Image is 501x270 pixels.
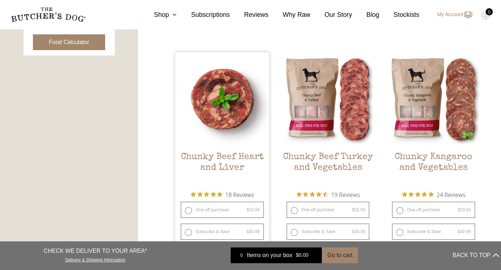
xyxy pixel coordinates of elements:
label: One-off purchase [286,202,370,218]
a: Why Raw [269,10,310,20]
h2: Chunky Beef Turkey and Vegetables [281,152,375,185]
img: Chunky Kangaroo and Vegetables [387,52,481,146]
label: One-off purchase [181,202,264,218]
span: Items on your box [247,251,292,260]
span: $ [296,252,299,258]
bdi: 30.99 [458,229,471,234]
button: Go to cart [322,247,358,263]
h2: Chunky Kangaroo and Vegetables [387,152,481,185]
p: CHECK WE DELIVER TO YOUR AREA* [44,247,147,255]
bdi: 30.99 [246,229,260,234]
button: Food Calculator [33,34,105,50]
a: Delivery & Shipping Information [65,256,126,262]
img: Chunky Beef Turkey and Vegetables [281,52,375,146]
a: Reviews [230,10,268,20]
a: Chunky Beef Heart and Liver [175,52,269,186]
span: $ [246,207,249,212]
a: Subscriptions [177,10,230,20]
span: 18 Reviews [225,189,254,200]
label: Subscribe & Save [392,223,475,240]
span: $ [246,229,249,234]
h2: Chunky Beef Heart and Liver [175,152,269,185]
bdi: 33.50 [458,207,471,212]
span: $ [458,207,460,212]
label: Subscribe & Save [286,223,370,240]
a: My Account [430,10,472,19]
img: TBD_Cart-Empty.png [481,11,490,20]
span: 24 Reviews [437,189,465,200]
div: 0 [236,252,247,259]
button: Rated 4.8 out of 5 stars from 24 reviews. Jump to reviews. [402,189,465,200]
span: $ [352,207,355,212]
label: Subscribe & Save [181,223,264,240]
a: Chunky Beef Turkey and VegetablesChunky Beef Turkey and Vegetables [281,52,375,186]
div: 0 [486,8,493,15]
label: One-off purchase [392,202,475,218]
button: BACK TO TOP [453,247,499,264]
a: Shop [139,10,177,20]
span: $ [458,229,460,234]
button: Rated 4.9 out of 5 stars from 18 reviews. Jump to reviews. [191,189,254,200]
a: Our Story [310,10,352,20]
span: $ [352,229,355,234]
a: Blog [352,10,379,20]
bdi: 33.50 [246,207,260,212]
bdi: 30.06 [352,229,365,234]
a: 0 Items on your box $0.00 [231,247,322,263]
a: Stockists [379,10,419,20]
bdi: 32.50 [352,207,365,212]
span: 19 Reviews [331,189,360,200]
a: Chunky Kangaroo and VegetablesChunky Kangaroo and Vegetables [387,52,481,186]
bdi: 0.00 [296,252,308,258]
button: Rated 4.7 out of 5 stars from 19 reviews. Jump to reviews. [296,189,360,200]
